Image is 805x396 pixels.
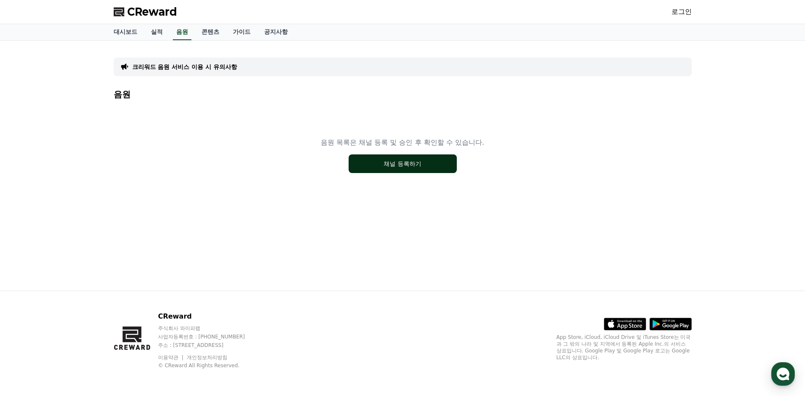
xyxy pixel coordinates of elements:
p: 주소 : [STREET_ADDRESS] [158,342,261,349]
a: 음원 [173,24,191,40]
a: 실적 [144,24,169,40]
p: 사업자등록번호 : [PHONE_NUMBER] [158,333,261,340]
p: App Store, iCloud, iCloud Drive 및 iTunes Store는 미국과 그 밖의 나라 및 지역에서 등록된 Apple Inc.의 서비스 상표입니다. Goo... [557,334,692,361]
a: 홈 [3,268,56,289]
a: 대시보드 [107,24,144,40]
a: 설정 [109,268,162,289]
a: CReward [114,5,177,19]
span: CReward [127,5,177,19]
h4: 음원 [114,90,692,99]
a: 개인정보처리방침 [187,355,227,360]
a: 공지사항 [257,24,295,40]
p: 주식회사 와이피랩 [158,325,261,332]
a: 콘텐츠 [195,24,226,40]
a: 대화 [56,268,109,289]
p: © CReward All Rights Reserved. [158,362,261,369]
span: 설정 [131,281,141,288]
span: 대화 [77,281,87,288]
button: 채널 등록하기 [349,154,457,173]
a: 로그인 [671,7,692,17]
a: 가이드 [226,24,257,40]
p: CReward [158,311,261,322]
a: 이용약관 [158,355,185,360]
p: 음원 목록은 채널 등록 및 승인 후 확인할 수 있습니다. [321,137,484,148]
a: 크리워드 음원 서비스 이용 시 유의사항 [132,63,237,71]
span: 홈 [27,281,32,288]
